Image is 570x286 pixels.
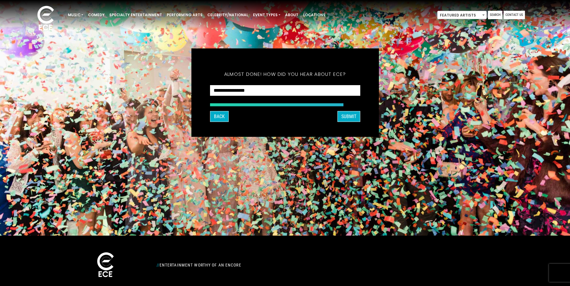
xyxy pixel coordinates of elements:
[153,260,351,270] div: Entertainment Worthy of an Encore
[283,10,301,20] a: About
[437,11,487,19] span: Featured Artists
[437,11,486,19] span: Featured Artists
[251,10,283,20] a: Event Types
[164,10,205,20] a: Performing Arts
[90,251,120,280] img: ece_new_logo_whitev2-1.png
[337,111,360,122] button: SUBMIT
[205,10,251,20] a: Celebrity/National
[107,10,164,20] a: Specialty Entertainment
[301,10,328,20] a: Locations
[86,10,107,20] a: Comedy
[66,10,86,20] a: Music
[504,11,525,19] a: Contact Us
[157,263,160,267] span: //
[210,64,360,85] h5: Almost done! How did you hear about ECE?
[210,85,360,96] select: How did you hear about ECE
[488,11,502,19] a: Search
[210,111,229,122] button: Back
[31,4,61,33] img: ece_new_logo_whitev2-1.png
